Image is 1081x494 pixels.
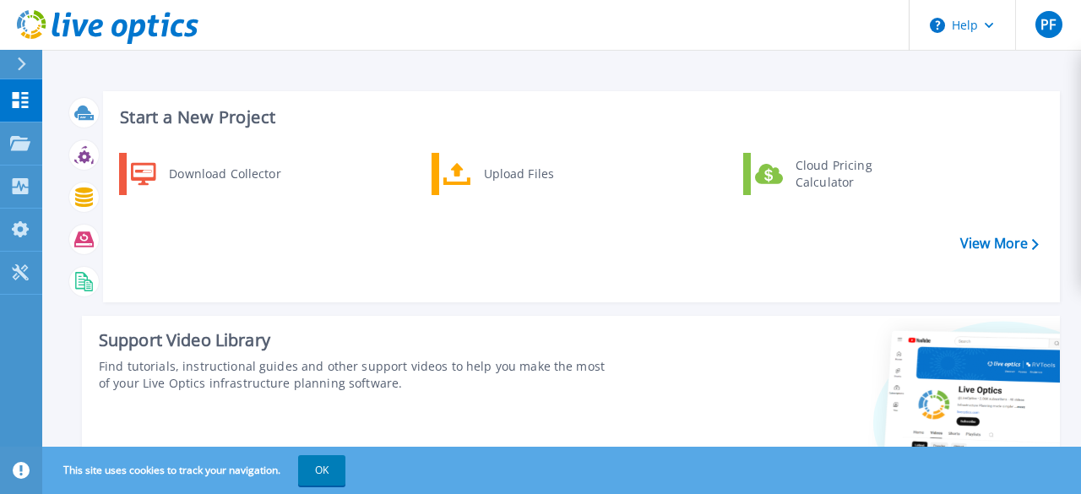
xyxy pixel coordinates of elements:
[1040,18,1056,31] span: PF
[99,329,607,351] div: Support Video Library
[787,157,912,191] div: Cloud Pricing Calculator
[960,236,1039,252] a: View More
[46,455,345,486] span: This site uses cookies to track your navigation.
[432,153,605,195] a: Upload Files
[119,153,292,195] a: Download Collector
[298,455,345,486] button: OK
[120,108,1038,127] h3: Start a New Project
[160,157,288,191] div: Download Collector
[99,358,607,392] div: Find tutorials, instructional guides and other support videos to help you make the most of your L...
[475,157,600,191] div: Upload Files
[743,153,916,195] a: Cloud Pricing Calculator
